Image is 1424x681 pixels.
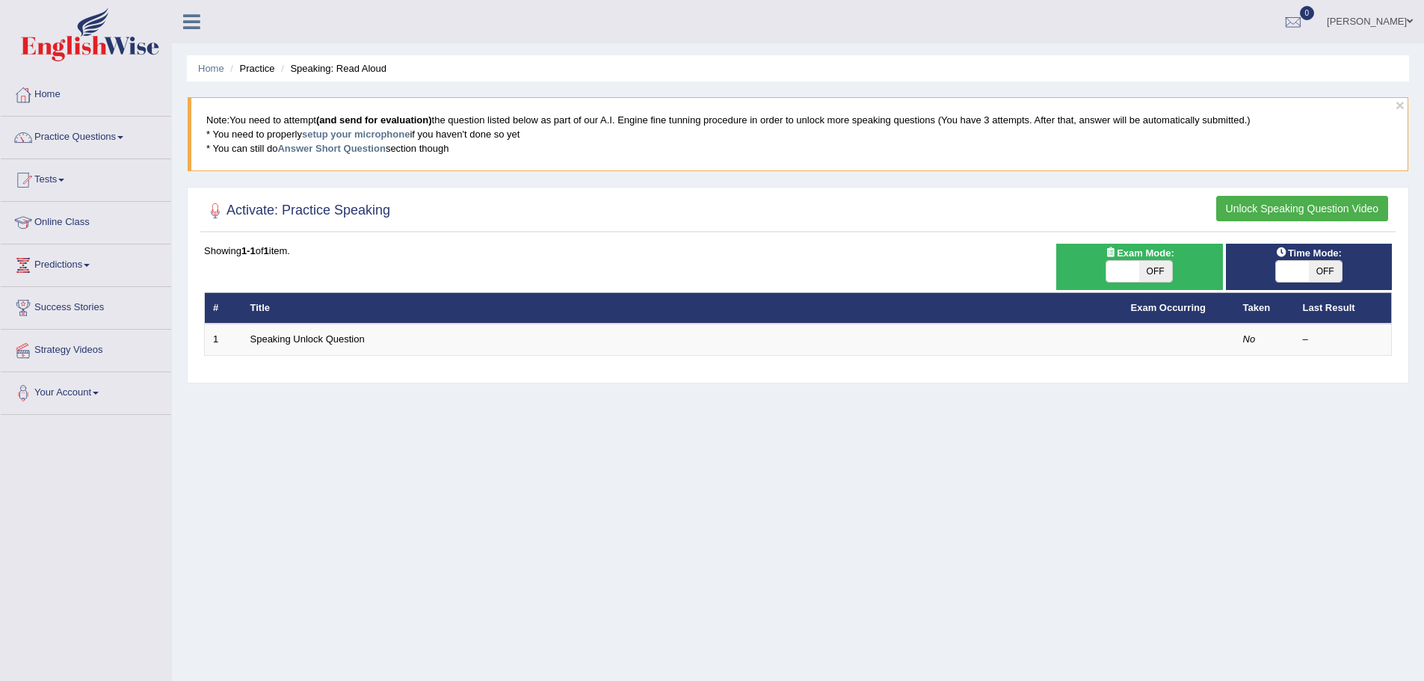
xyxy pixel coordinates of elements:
b: (and send for evaluation) [316,114,432,126]
a: Success Stories [1,287,171,324]
span: Note: [206,114,229,126]
a: Answer Short Question [277,143,385,154]
button: × [1396,97,1405,113]
em: No [1243,333,1256,345]
td: 1 [205,324,242,355]
a: Strategy Videos [1,330,171,367]
div: – [1303,333,1384,347]
a: Online Class [1,202,171,239]
li: Practice [226,61,274,76]
a: setup your microphone [302,129,410,140]
a: Speaking Unlock Question [250,333,365,345]
blockquote: You need to attempt the question listed below as part of our A.I. Engine fine tunning procedure i... [188,97,1408,171]
a: Home [198,63,224,74]
b: 1-1 [241,245,256,256]
h2: Activate: Practice Speaking [204,200,390,222]
button: Unlock Speaking Question Video [1216,196,1388,221]
b: 1 [264,245,269,256]
a: Home [1,74,171,111]
span: Time Mode: [1270,245,1348,261]
a: Tests [1,159,171,197]
span: 0 [1300,6,1315,20]
div: Show exams occurring in exams [1056,244,1222,289]
th: # [205,292,242,324]
span: OFF [1139,261,1172,282]
th: Last Result [1295,292,1392,324]
span: Exam Mode: [1099,245,1180,261]
th: Taken [1235,292,1295,324]
span: OFF [1309,261,1342,282]
th: Title [242,292,1123,324]
a: Exam Occurring [1131,302,1206,313]
a: Your Account [1,372,171,410]
a: Predictions [1,244,171,282]
a: Practice Questions [1,117,171,154]
li: Speaking: Read Aloud [277,61,386,76]
div: Showing of item. [204,244,1392,258]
